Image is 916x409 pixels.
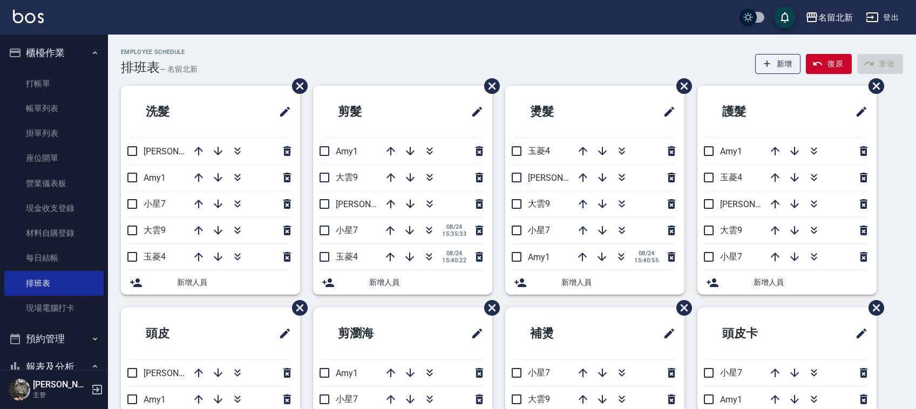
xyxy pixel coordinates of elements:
span: 刪除班表 [668,292,694,324]
h3: 排班表 [121,60,160,75]
div: 新增人員 [697,270,877,295]
span: 刪除班表 [860,292,886,324]
div: 新增人員 [121,270,300,295]
span: 刪除班表 [860,70,886,102]
a: 掛單列表 [4,121,104,146]
span: 小星7 [528,367,550,378]
span: 新增人員 [369,277,484,288]
span: 玉菱4 [528,146,550,156]
span: 15:40:55 [634,257,659,264]
h2: 護髮 [706,92,805,131]
span: 新增人員 [754,277,868,288]
span: 小星7 [336,225,358,235]
span: 大雲9 [336,172,358,182]
span: 修改班表的標題 [272,99,291,125]
span: 小星7 [720,367,742,378]
button: 新增 [755,54,801,74]
span: 大雲9 [720,225,742,235]
h2: Employee Schedule [121,49,198,56]
button: 報表及分析 [4,353,104,381]
a: 現金收支登錄 [4,196,104,221]
h5: [PERSON_NAME] [33,379,88,390]
button: 登出 [861,8,903,28]
a: 現場電腦打卡 [4,296,104,321]
span: 15:40:22 [442,257,466,264]
a: 打帳單 [4,71,104,96]
span: 玉菱4 [720,172,742,182]
h2: 補燙 [514,314,613,353]
p: 主管 [33,390,88,400]
h2: 頭皮 [130,314,229,353]
span: 大雲9 [528,394,550,404]
span: 08/24 [442,250,466,257]
div: 名留北新 [818,11,853,24]
img: Logo [13,10,44,23]
span: 08/24 [442,223,466,230]
span: 刪除班表 [284,70,309,102]
span: 大雲9 [528,199,550,209]
span: Amy1 [528,252,550,262]
span: 修改班表的標題 [656,321,676,346]
span: [PERSON_NAME]2 [528,173,598,183]
span: 修改班表的標題 [464,99,484,125]
a: 每日結帳 [4,246,104,270]
span: 修改班表的標題 [272,321,291,346]
span: 15:35:33 [442,230,466,237]
h2: 剪瀏海 [322,314,427,353]
span: Amy1 [144,394,166,405]
span: 小星7 [720,251,742,262]
div: 新增人員 [505,270,684,295]
a: 帳單列表 [4,96,104,121]
span: 小星7 [528,225,550,235]
h2: 頭皮卡 [706,314,811,353]
span: 新增人員 [561,277,676,288]
img: Person [9,379,30,400]
span: Amy1 [720,394,742,405]
span: 玉菱4 [144,251,166,262]
span: 新增人員 [177,277,291,288]
a: 材料自購登錄 [4,221,104,246]
span: 刪除班表 [668,70,694,102]
span: 小星7 [336,394,358,404]
span: [PERSON_NAME]2 [720,199,790,209]
span: 修改班表的標題 [849,321,868,346]
span: 修改班表的標題 [464,321,484,346]
span: 刪除班表 [476,292,501,324]
span: [PERSON_NAME]2 [336,199,405,209]
button: 名留北新 [801,6,857,29]
button: 櫃檯作業 [4,39,104,67]
a: 排班表 [4,271,104,296]
button: 復原 [806,54,852,74]
span: 08/24 [634,250,659,257]
h2: 燙髮 [514,92,613,131]
h2: 洗髮 [130,92,229,131]
span: 小星7 [144,199,166,209]
h6: — 名留北新 [160,64,198,75]
a: 營業儀表板 [4,171,104,196]
div: 新增人員 [313,270,492,295]
span: Amy1 [336,146,358,156]
span: [PERSON_NAME]2 [144,368,213,378]
span: [PERSON_NAME]2 [144,146,213,156]
a: 座位開單 [4,146,104,171]
span: 刪除班表 [476,70,501,102]
span: 玉菱4 [336,251,358,262]
span: 刪除班表 [284,292,309,324]
span: 修改班表的標題 [656,99,676,125]
span: Amy1 [336,368,358,378]
h2: 剪髮 [322,92,421,131]
span: Amy1 [720,146,742,156]
button: save [774,6,796,28]
span: Amy1 [144,173,166,183]
span: 大雲9 [144,225,166,235]
span: 修改班表的標題 [849,99,868,125]
button: 預約管理 [4,325,104,353]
